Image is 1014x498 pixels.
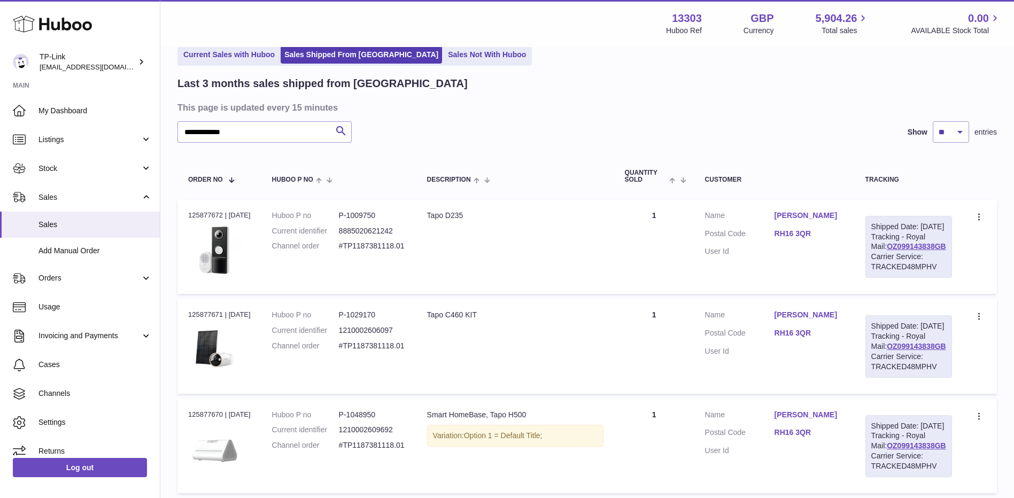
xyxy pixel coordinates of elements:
[822,26,869,36] span: Total sales
[339,425,406,435] dd: 1210002609692
[816,11,857,26] span: 5,904.26
[871,421,946,431] div: Shipped Date: [DATE]
[339,226,406,236] dd: 8885020621242
[865,176,952,183] div: Tracking
[188,423,242,476] img: listpage_large_20241231040602k.png
[177,76,468,91] h2: Last 3 months sales shipped from [GEOGRAPHIC_DATA]
[750,11,773,26] strong: GBP
[865,315,952,377] div: Tracking - Royal Mail:
[427,310,603,320] div: Tapo C460 KIT
[339,211,406,221] dd: P-1009750
[272,325,339,336] dt: Current identifier
[705,328,775,341] dt: Postal Code
[705,446,775,456] dt: User Id
[272,440,339,450] dt: Channel order
[427,176,471,183] span: Description
[908,127,927,137] label: Show
[775,310,844,320] a: [PERSON_NAME]
[974,127,997,137] span: entries
[38,302,152,312] span: Usage
[887,441,946,450] a: OZ099143838GB
[705,176,844,183] div: Customer
[865,415,952,477] div: Tracking - Royal Mail:
[871,252,946,272] div: Carrier Service: TRACKED48MPHV
[339,410,406,420] dd: P-1048950
[281,46,442,64] a: Sales Shipped From [GEOGRAPHIC_DATA]
[816,11,870,36] a: 5,904.26 Total sales
[38,331,141,341] span: Invoicing and Payments
[871,352,946,372] div: Carrier Service: TRACKED48MPHV
[180,46,278,64] a: Current Sales with Huboo
[911,11,1001,36] a: 0.00 AVAILABLE Stock Total
[775,410,844,420] a: [PERSON_NAME]
[339,241,406,251] dd: #TP1187381118.01
[705,229,775,242] dt: Postal Code
[887,342,946,351] a: OZ099143838GB
[427,410,603,420] div: Smart HomeBase, Tapo H500
[38,246,152,256] span: Add Manual Order
[775,211,844,221] a: [PERSON_NAME]
[38,273,141,283] span: Orders
[672,11,702,26] strong: 13303
[272,241,339,251] dt: Channel order
[775,328,844,338] a: RH16 3QR
[38,220,152,230] span: Sales
[614,399,694,493] td: 1
[614,299,694,393] td: 1
[871,321,946,331] div: Shipped Date: [DATE]
[38,135,141,145] span: Listings
[625,169,667,183] span: Quantity Sold
[887,242,946,251] a: OZ099143838GB
[427,211,603,221] div: Tapo D235
[40,52,136,72] div: TP-Link
[40,63,157,71] span: [EMAIL_ADDRESS][DOMAIN_NAME]
[272,176,313,183] span: Huboo P no
[614,200,694,294] td: 1
[13,54,29,70] img: gaby.chen@tp-link.com
[272,410,339,420] dt: Huboo P no
[177,102,994,113] h3: This page is updated every 15 minutes
[444,46,530,64] a: Sales Not With Huboo
[775,427,844,438] a: RH16 3QR
[38,388,152,399] span: Channels
[188,223,242,277] img: 133031727278049.jpg
[705,211,775,223] dt: Name
[38,192,141,203] span: Sales
[188,410,251,419] div: 125877670 | [DATE]
[744,26,774,36] div: Currency
[38,164,141,174] span: Stock
[38,417,152,427] span: Settings
[464,431,543,440] span: Option 1 = Default Title;
[339,440,406,450] dd: #TP1187381118.01
[38,106,152,116] span: My Dashboard
[705,410,775,423] dt: Name
[38,446,152,456] span: Returns
[13,458,147,477] a: Log out
[871,222,946,232] div: Shipped Date: [DATE]
[38,360,152,370] span: Cases
[865,216,952,278] div: Tracking - Royal Mail:
[188,211,251,220] div: 125877672 | [DATE]
[968,11,989,26] span: 0.00
[272,425,339,435] dt: Current identifier
[705,346,775,356] dt: User Id
[705,310,775,323] dt: Name
[272,226,339,236] dt: Current identifier
[272,341,339,351] dt: Channel order
[911,26,1001,36] span: AVAILABLE Stock Total
[705,427,775,440] dt: Postal Code
[188,176,223,183] span: Order No
[775,229,844,239] a: RH16 3QR
[272,211,339,221] dt: Huboo P no
[705,246,775,256] dt: User Id
[339,325,406,336] dd: 1210002606097
[871,451,946,471] div: Carrier Service: TRACKED48MPHV
[188,310,251,320] div: 125877671 | [DATE]
[666,26,702,36] div: Huboo Ref
[339,341,406,351] dd: #TP1187381118.01
[339,310,406,320] dd: P-1029170
[427,425,603,447] div: Variation:
[188,323,242,371] img: 133031744300089.jpg
[272,310,339,320] dt: Huboo P no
